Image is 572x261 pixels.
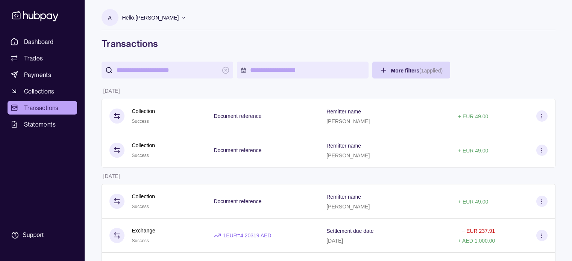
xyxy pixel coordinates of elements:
a: Transactions [8,101,77,115]
p: Remitter name [326,143,361,149]
a: Dashboard [8,35,77,48]
p: [DATE] [103,173,120,179]
p: A [108,14,111,22]
a: Payments [8,68,77,81]
span: Success [132,119,149,124]
p: Document reference [214,198,261,204]
a: Statements [8,118,77,131]
p: [PERSON_NAME] [326,118,370,124]
p: Hello, [PERSON_NAME] [122,14,179,22]
p: Collection [132,192,155,201]
p: − EUR 237.91 [462,228,495,234]
div: Support [23,231,44,239]
h1: Transactions [102,38,555,50]
p: + AED 1,000.00 [458,238,495,244]
input: search [117,62,218,78]
p: [PERSON_NAME] [326,204,370,210]
p: Document reference [214,113,261,119]
span: More filters [391,68,443,74]
p: [DATE] [103,88,120,94]
a: Collections [8,84,77,98]
p: + EUR 49.00 [458,113,489,119]
p: + EUR 49.00 [458,148,489,154]
p: Settlement due date [326,228,373,234]
p: 1 EUR = 4.20319 AED [223,231,271,240]
p: Collection [132,107,155,115]
span: Statements [24,120,56,129]
span: Trades [24,54,43,63]
p: [PERSON_NAME] [326,152,370,158]
a: Support [8,227,77,243]
span: Transactions [24,103,59,112]
p: ( 1 applied) [419,68,443,74]
a: Trades [8,51,77,65]
span: Payments [24,70,51,79]
p: [DATE] [326,238,343,244]
span: Success [132,153,149,158]
p: Remitter name [326,194,361,200]
span: Success [132,238,149,243]
p: Collection [132,141,155,149]
p: Document reference [214,147,261,153]
span: Collections [24,87,54,96]
span: Dashboard [24,37,54,46]
p: Remitter name [326,109,361,115]
p: + EUR 49.00 [458,199,489,205]
p: Exchange [132,226,155,235]
span: Success [132,204,149,209]
button: More filters(1applied) [372,62,451,78]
